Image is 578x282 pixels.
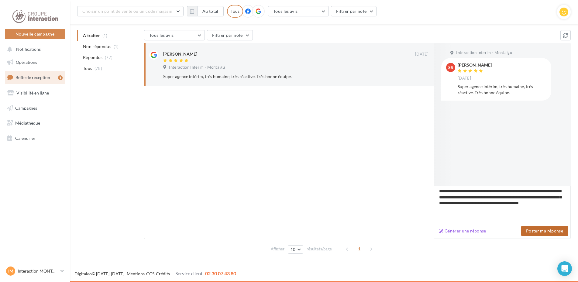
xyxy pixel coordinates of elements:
button: 10 [288,245,303,254]
button: Tous les avis [144,30,205,40]
button: Générer une réponse [437,227,489,235]
span: Tous [83,65,92,71]
span: Calendrier [15,136,36,141]
div: Super agence intérim, très humaine, très réactive. Très bonne équipe. [458,84,546,96]
span: Afficher [271,246,284,252]
a: Boîte de réception1 [4,71,66,84]
a: Opérations [4,56,66,69]
a: Calendrier [4,132,66,145]
span: Service client [175,270,203,276]
span: [DATE] [415,52,428,57]
span: 02 30 07 43 80 [205,270,236,276]
button: Filtrer par note [331,6,377,16]
span: Tous les avis [273,9,298,14]
span: résultats/page [307,246,332,252]
span: IM [8,268,13,274]
a: IM Interaction MONTAIGU [5,265,65,277]
a: Campagnes [4,102,66,115]
span: Visibilité en ligne [16,90,49,95]
span: (77) [105,55,112,60]
button: Filtrer par note [207,30,253,40]
button: Poster ma réponse [521,226,568,236]
p: Interaction MONTAIGU [18,268,58,274]
span: Opérations [16,60,37,65]
div: 1 [58,75,63,80]
button: Choisir un point de vente ou un code magasin [77,6,184,16]
span: 10 [291,247,296,252]
a: Médiathèque [4,117,66,129]
a: Crédits [156,271,170,276]
span: Tous les avis [149,33,174,38]
span: Choisir un point de vente ou un code magasin [82,9,172,14]
a: Visibilité en ligne [4,87,66,99]
span: Notifications [16,47,41,52]
span: Non répondus [83,43,111,50]
div: Open Intercom Messenger [557,261,572,276]
span: 1 [354,244,364,254]
a: CGS [146,271,154,276]
button: Au total [187,6,224,16]
button: Au total [197,6,224,16]
span: (1) [114,44,119,49]
span: Répondus [83,54,103,60]
a: Digitaleo [74,271,92,276]
span: Interaction Interim - Montaigu [456,50,512,56]
div: Super agence intérim, très humaine, très réactive. Très bonne équipe. [163,74,389,80]
span: Interaction Interim - Montaigu [169,65,225,70]
div: Tous [227,5,243,18]
a: Mentions [127,271,145,276]
span: Campagnes [15,105,37,110]
span: © [DATE]-[DATE] - - - [74,271,236,276]
span: Médiathèque [15,120,40,126]
span: SS [448,64,453,70]
span: Boîte de réception [15,75,50,80]
button: Tous les avis [268,6,329,16]
span: (78) [95,66,102,71]
div: [PERSON_NAME] [163,51,197,57]
button: Nouvelle campagne [5,29,65,39]
span: [DATE] [458,76,471,81]
div: [PERSON_NAME] [458,63,492,67]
